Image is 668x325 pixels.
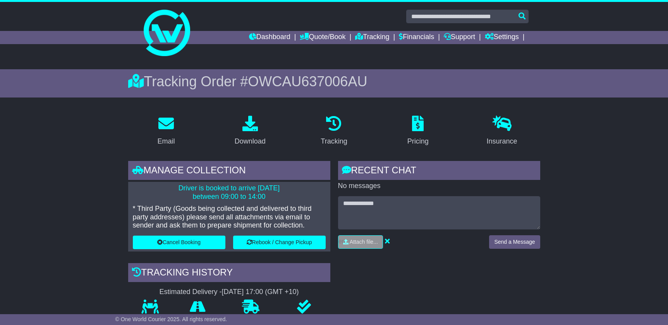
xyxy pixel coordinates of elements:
div: Download [235,136,266,147]
a: Tracking [316,113,352,149]
div: Estimated Delivery - [128,288,330,296]
p: Driver is booked to arrive [DATE] between 09:00 to 14:00 [133,184,326,201]
span: OWCAU637006AU [248,74,367,89]
a: Quote/Book [300,31,345,44]
div: Pricing [407,136,429,147]
div: Insurance [487,136,517,147]
a: Dashboard [249,31,290,44]
div: [DATE] 17:00 (GMT +10) [222,288,299,296]
div: Manage collection [128,161,330,182]
p: * Third Party (Goods being collected and delivered to third party addresses) please send all atta... [133,205,326,230]
a: Email [152,113,180,149]
button: Rebook / Change Pickup [233,236,326,249]
p: No messages [338,182,540,190]
a: Support [444,31,475,44]
span: © One World Courier 2025. All rights reserved. [115,316,227,322]
a: Settings [485,31,519,44]
a: Pricing [402,113,434,149]
a: Financials [399,31,434,44]
div: Email [157,136,175,147]
a: Download [230,113,271,149]
button: Send a Message [489,235,540,249]
a: Insurance [482,113,522,149]
a: Tracking [355,31,389,44]
div: Tracking Order # [128,73,540,90]
button: Cancel Booking [133,236,225,249]
div: Tracking history [128,263,330,284]
div: Tracking [321,136,347,147]
div: RECENT CHAT [338,161,540,182]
